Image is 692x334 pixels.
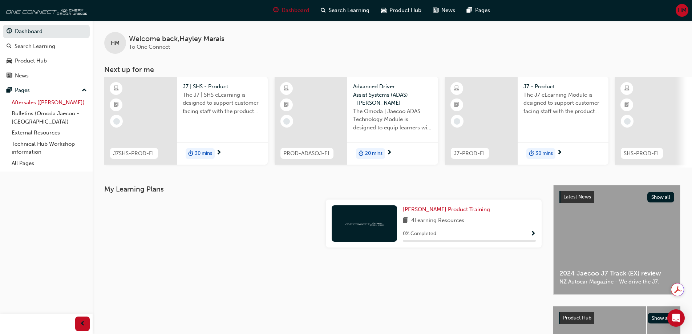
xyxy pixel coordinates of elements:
[676,4,688,17] button: HM
[365,149,383,158] span: 20 mins
[7,87,12,94] span: pages-icon
[4,3,87,17] img: oneconnect
[411,216,464,225] span: 4 Learning Resources
[523,91,603,116] span: The J7 eLearning Module is designed to support customer facing staff with the product and sales i...
[553,185,680,295] a: Latest NewsShow all2024 Jaecoo J7 Track (EX) reviewNZ Autocar Magazine - We drive the J7.
[216,150,222,156] span: next-icon
[433,6,438,15] span: news-icon
[467,6,472,15] span: pages-icon
[454,100,459,110] span: booktick-icon
[353,107,432,132] span: The Omoda | Jaecoo ADAS Technology Module is designed to equip learners with essential knowledge ...
[648,313,675,323] button: Show all
[273,6,279,15] span: guage-icon
[15,42,55,51] div: Search Learning
[563,315,591,321] span: Product Hub
[129,44,170,50] span: To One Connect
[284,100,289,110] span: booktick-icon
[530,231,536,237] span: Show Progress
[535,149,553,158] span: 30 mins
[403,206,490,213] span: [PERSON_NAME] Product Training
[454,149,486,158] span: J7-PROD-EL
[441,6,455,15] span: News
[283,118,290,125] span: learningRecordVerb_NONE-icon
[282,6,309,15] span: Dashboard
[80,319,85,329] span: prev-icon
[559,269,674,278] span: 2024 Jaecoo J7 Track (EX) review
[114,84,119,93] span: learningResourceType_ELEARNING-icon
[454,84,459,93] span: learningResourceType_ELEARNING-icon
[9,138,90,158] a: Technical Hub Workshop information
[275,77,438,165] a: PROD-ADASOJ-ELAdvanced Driver Assist Systems (ADAS) - [PERSON_NAME]The Omoda | Jaecoo ADAS Techno...
[529,149,534,158] span: duration-icon
[15,57,47,65] div: Product Hub
[93,65,692,74] h3: Next up for me
[530,229,536,238] button: Show Progress
[3,25,90,38] a: Dashboard
[647,192,675,202] button: Show all
[7,73,12,79] span: news-icon
[7,43,12,50] span: search-icon
[461,3,496,18] a: pages-iconPages
[183,83,262,91] span: J7 | SHS - Product
[403,230,436,238] span: 0 % Completed
[315,3,375,18] a: search-iconSearch Learning
[559,278,674,286] span: NZ Autocar Magazine - We drive the J7.
[3,54,90,68] a: Product Hub
[9,97,90,108] a: Aftersales ([PERSON_NAME])
[381,6,387,15] span: car-icon
[344,220,384,227] img: oneconnect
[3,84,90,97] button: Pages
[113,118,120,125] span: learningRecordVerb_NONE-icon
[82,86,87,95] span: up-icon
[475,6,490,15] span: Pages
[113,149,155,158] span: J7SHS-PROD-EL
[3,40,90,53] a: Search Learning
[427,3,461,18] a: news-iconNews
[387,150,392,156] span: next-icon
[284,84,289,93] span: learningResourceType_ELEARNING-icon
[329,6,369,15] span: Search Learning
[624,149,660,158] span: SHS-PROD-EL
[15,72,29,80] div: News
[559,191,674,203] a: Latest NewsShow all
[267,3,315,18] a: guage-iconDashboard
[114,100,119,110] span: booktick-icon
[563,194,591,200] span: Latest News
[389,6,421,15] span: Product Hub
[195,149,212,158] span: 30 mins
[9,158,90,169] a: All Pages
[111,39,120,47] span: HM
[9,108,90,127] a: Bulletins (Omoda Jaecoo - [GEOGRAPHIC_DATA])
[624,84,630,93] span: learningResourceType_ELEARNING-icon
[445,77,608,165] a: J7-PROD-ELJ7 - ProductThe J7 eLearning Module is designed to support customer facing staff with t...
[7,28,12,35] span: guage-icon
[454,118,460,125] span: learningRecordVerb_NONE-icon
[557,150,562,156] span: next-icon
[403,205,493,214] a: [PERSON_NAME] Product Training
[283,149,331,158] span: PROD-ADASOJ-EL
[104,77,268,165] a: J7SHS-PROD-ELJ7 | SHS - ProductThe J7 | SHS eLearning is designed to support customer facing staf...
[559,312,675,324] a: Product HubShow all
[667,309,685,327] div: Open Intercom Messenger
[3,23,90,84] button: DashboardSearch LearningProduct HubNews
[678,6,687,15] span: HM
[3,69,90,83] a: News
[7,58,12,64] span: car-icon
[15,86,30,94] div: Pages
[403,216,408,225] span: book-icon
[183,91,262,116] span: The J7 | SHS eLearning is designed to support customer facing staff with the product and sales in...
[624,118,631,125] span: learningRecordVerb_NONE-icon
[375,3,427,18] a: car-iconProduct Hub
[104,185,542,193] h3: My Learning Plans
[321,6,326,15] span: search-icon
[129,35,224,43] span: Welcome back , Hayley Marais
[624,100,630,110] span: booktick-icon
[353,83,432,107] span: Advanced Driver Assist Systems (ADAS) - [PERSON_NAME]
[359,149,364,158] span: duration-icon
[523,83,603,91] span: J7 - Product
[188,149,193,158] span: duration-icon
[9,127,90,138] a: External Resources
